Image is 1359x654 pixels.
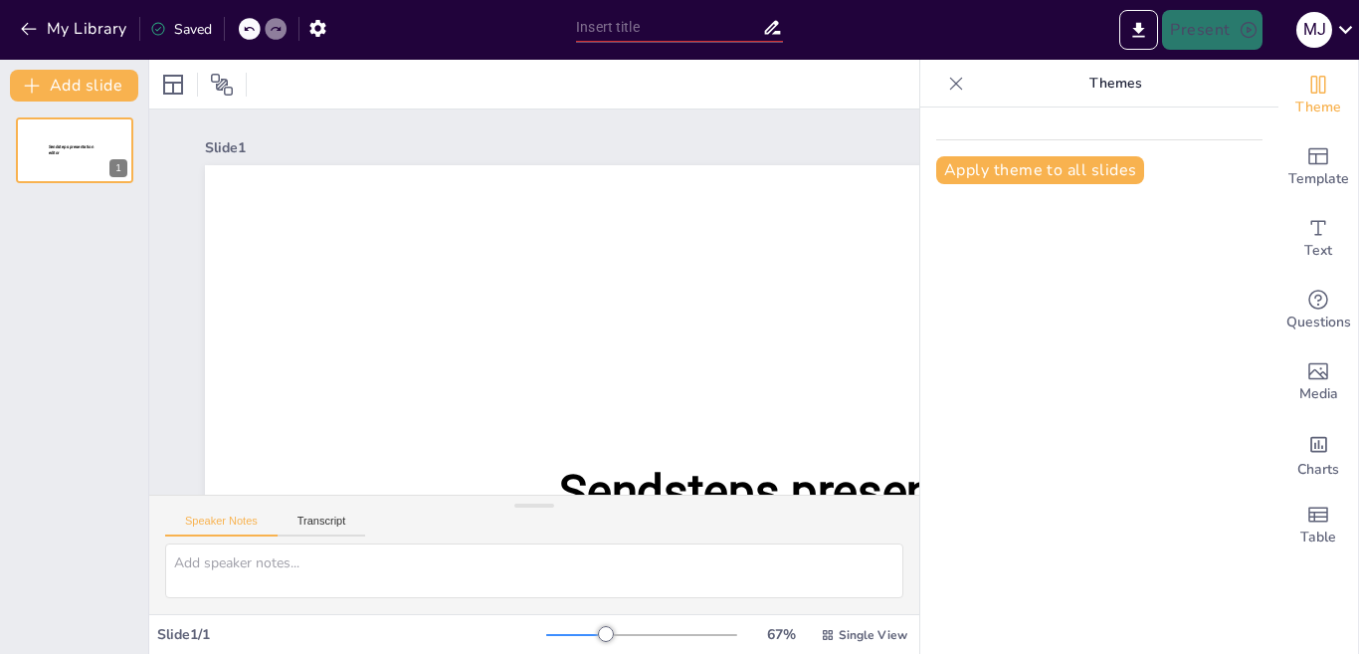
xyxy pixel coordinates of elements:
[576,13,762,42] input: Insert title
[150,20,212,39] div: Saved
[1162,10,1262,50] button: Present
[936,156,1144,184] button: Apply theme to all slides
[157,69,189,101] div: Layout
[205,138,1273,157] div: Slide 1
[1296,10,1332,50] button: M J
[1288,168,1349,190] span: Template
[1278,346,1358,418] div: Add images, graphics, shapes or video
[757,625,805,644] div: 67 %
[278,515,366,537] button: Transcript
[49,144,94,155] span: Sendsteps presentation editor
[210,73,234,97] span: Position
[1278,131,1358,203] div: Add ready made slides
[15,13,135,45] button: My Library
[1119,10,1158,50] button: Export to PowerPoint
[839,627,907,643] span: Single View
[1278,490,1358,561] div: Add a table
[1297,459,1339,481] span: Charts
[10,70,138,102] button: Add slide
[1295,97,1341,118] span: Theme
[1296,12,1332,48] div: M J
[1299,383,1338,405] span: Media
[1278,60,1358,131] div: Change the overall theme
[1286,312,1351,333] span: Questions
[1278,418,1358,490] div: Add charts and graphs
[1300,527,1336,548] span: Table
[1278,203,1358,275] div: Add text boxes
[1278,275,1358,346] div: Get real-time input from your audience
[972,60,1259,108] p: Themes
[109,159,127,177] div: 1
[157,625,546,644] div: Slide 1 / 1
[559,464,1053,584] span: Sendsteps presentation editor
[16,117,133,183] div: Sendsteps presentation editor1
[1304,240,1332,262] span: Text
[165,515,278,537] button: Speaker Notes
